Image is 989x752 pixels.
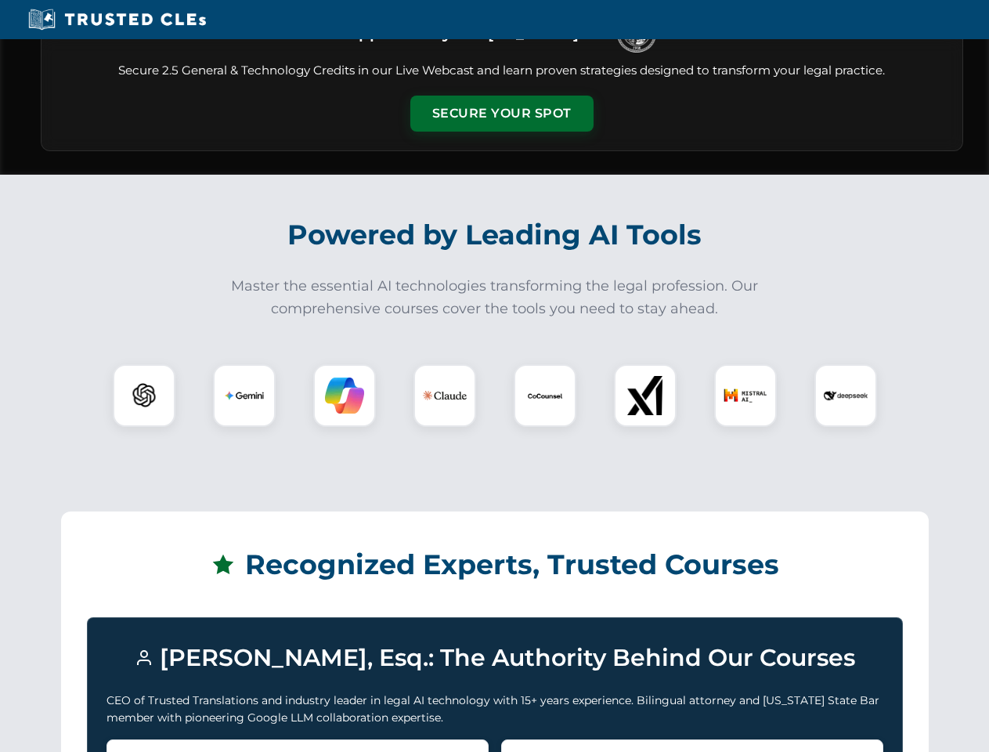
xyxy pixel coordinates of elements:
[423,374,467,418] img: Claude Logo
[614,364,677,427] div: xAI
[824,374,868,418] img: DeepSeek Logo
[87,537,903,592] h2: Recognized Experts, Trusted Courses
[413,364,476,427] div: Claude
[23,8,211,31] img: Trusted CLEs
[121,373,167,418] img: ChatGPT Logo
[514,364,576,427] div: CoCounsel
[313,364,376,427] div: Copilot
[213,364,276,427] div: Gemini
[626,376,665,415] img: xAI Logo
[61,208,929,262] h2: Powered by Leading AI Tools
[113,364,175,427] div: ChatGPT
[60,62,944,80] p: Secure 2.5 General & Technology Credits in our Live Webcast and learn proven strategies designed ...
[724,374,767,418] img: Mistral AI Logo
[814,364,877,427] div: DeepSeek
[225,376,264,415] img: Gemini Logo
[325,376,364,415] img: Copilot Logo
[106,692,883,727] p: CEO of Trusted Translations and industry leader in legal AI technology with 15+ years experience....
[106,637,883,679] h3: [PERSON_NAME], Esq.: The Authority Behind Our Courses
[525,376,565,415] img: CoCounsel Logo
[714,364,777,427] div: Mistral AI
[410,96,594,132] button: Secure Your Spot
[221,275,769,320] p: Master the essential AI technologies transforming the legal profession. Our comprehensive courses...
